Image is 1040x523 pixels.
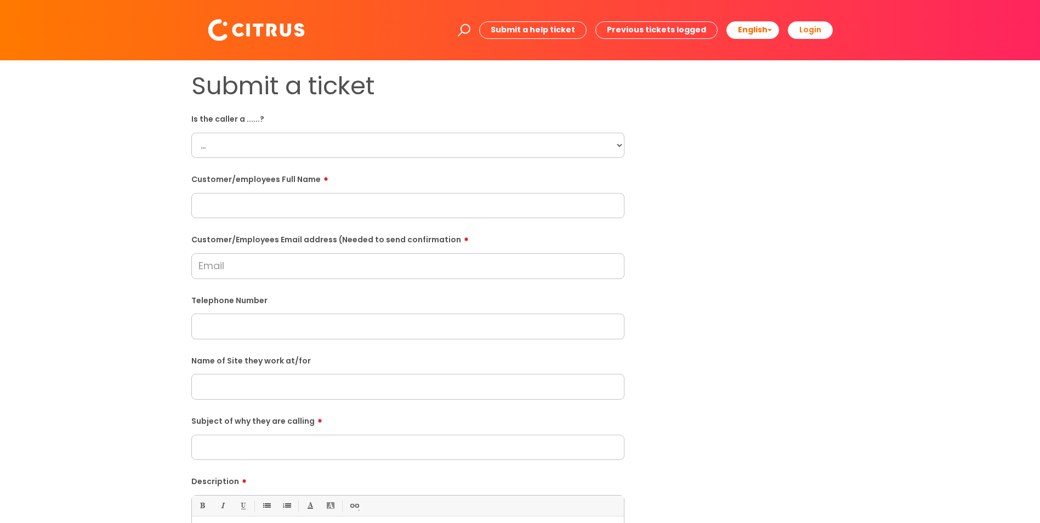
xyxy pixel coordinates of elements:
a: Underline(Ctrl-U) [236,499,249,513]
label: Description [191,473,624,486]
a: Submit a help ticket [479,21,587,38]
a: Font Color [303,499,317,513]
a: Previous tickets logged [595,21,718,38]
a: • Unordered List (Ctrl-Shift-7) [259,499,273,513]
b: Login [799,24,821,35]
label: Customer/employees Full Name [191,171,624,184]
label: Telephone Number [191,294,624,305]
a: Login [788,21,833,38]
label: Subject of why they are calling [191,413,624,426]
label: Name of Site they work at/for [191,354,624,366]
span: English [738,24,768,35]
a: Link [347,499,361,513]
input: Email [191,253,624,278]
a: Back Color [323,499,337,513]
label: Customer/Employees Email address (Needed to send confirmation [191,231,624,245]
a: Bold (Ctrl-B) [195,499,209,513]
a: 1. Ordered List (Ctrl-Shift-8) [280,499,293,513]
a: Italic (Ctrl-I) [215,499,229,513]
label: Is the caller a ......? [191,112,624,124]
h1: Submit a ticket [191,71,624,101]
